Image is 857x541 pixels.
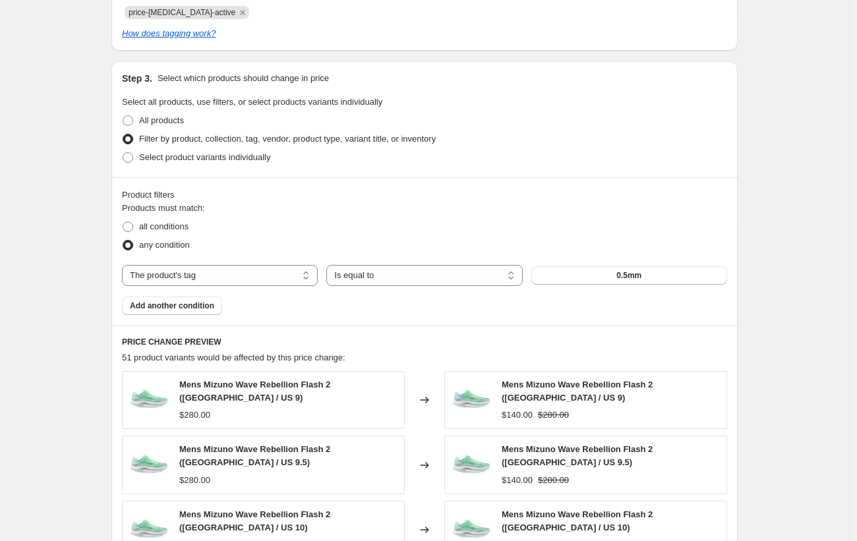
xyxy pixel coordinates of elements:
span: Add another condition [130,300,214,311]
span: Mens Mizuno Wave Rebellion Flash 2 ([GEOGRAPHIC_DATA] / US 9) [502,380,653,403]
span: 51 product variants would be affected by this price change: [122,353,345,362]
a: How does tagging work? [122,28,216,38]
span: any condition [139,240,190,250]
span: all conditions [139,221,189,231]
span: Mens Mizuno Wave Rebellion Flash 2 ([GEOGRAPHIC_DATA] / US 9) [179,380,330,403]
div: $280.00 [179,474,210,487]
div: $140.00 [502,409,533,422]
span: Filter by product, collection, tag, vendor, product type, variant title, or inventory [139,134,436,144]
strike: $280.00 [538,474,569,487]
span: Mens Mizuno Wave Rebellion Flash 2 ([GEOGRAPHIC_DATA] / US 10) [502,509,653,532]
button: Add another condition [122,297,222,315]
span: Products must match: [122,203,205,213]
div: $140.00 [502,474,533,487]
img: Mens-Mizuno-Wave-Rebellion-Flash-2-Neo-Mint_Vintage-Indigo-J1GC2435-81_80x.jpg [129,445,169,485]
strike: $280.00 [538,409,569,422]
button: Remove price-change-job-active [237,7,249,18]
button: 0.5mm [531,266,727,285]
span: Select all products, use filters, or select products variants individually [122,97,382,107]
img: Mens-Mizuno-Wave-Rebellion-Flash-2-Neo-Mint_Vintage-Indigo-J1GC2435-81_80x.jpg [129,380,169,420]
img: Mens-Mizuno-Wave-Rebellion-Flash-2-Neo-Mint_Vintage-Indigo-J1GC2435-81_80x.jpg [452,445,491,485]
span: All products [139,115,184,125]
span: Mens Mizuno Wave Rebellion Flash 2 ([GEOGRAPHIC_DATA] / US 9.5) [502,444,653,467]
div: $280.00 [179,409,210,422]
p: Select which products should change in price [158,72,329,85]
span: price-change-job-active [129,8,235,17]
div: Product filters [122,188,727,202]
span: 0.5mm [616,270,641,281]
h2: Step 3. [122,72,152,85]
h6: PRICE CHANGE PREVIEW [122,337,727,347]
span: Mens Mizuno Wave Rebellion Flash 2 ([GEOGRAPHIC_DATA] / US 9.5) [179,444,330,467]
img: Mens-Mizuno-Wave-Rebellion-Flash-2-Neo-Mint_Vintage-Indigo-J1GC2435-81_80x.jpg [452,380,491,420]
span: Select product variants individually [139,152,270,162]
span: Mens Mizuno Wave Rebellion Flash 2 ([GEOGRAPHIC_DATA] / US 10) [179,509,330,532]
